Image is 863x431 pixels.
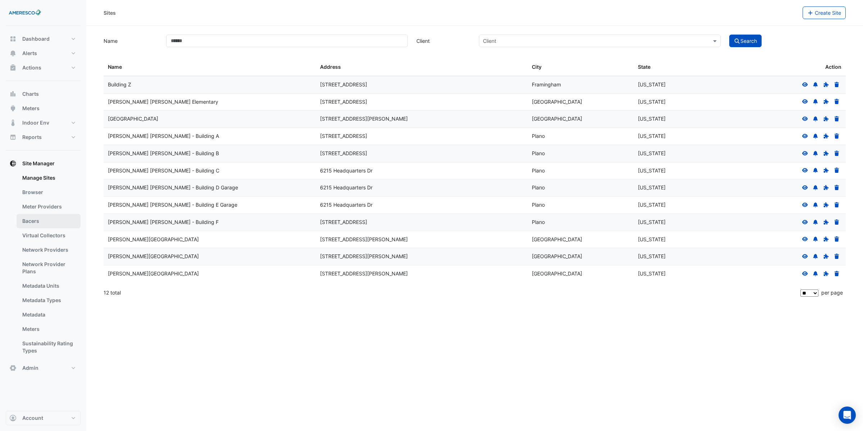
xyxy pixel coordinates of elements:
[104,284,799,302] div: 12 total
[834,133,840,139] a: Delete Site
[834,219,840,225] a: Delete Site
[320,201,524,209] div: 6215 Headquarters Dr
[6,411,81,425] button: Account
[22,64,41,71] span: Actions
[22,160,55,167] span: Site Manager
[638,149,735,158] div: [US_STATE]
[834,99,840,105] a: Delete Site
[532,218,629,226] div: Plano
[22,364,38,372] span: Admin
[320,167,524,175] div: 6215 Headquarters Dr
[638,201,735,209] div: [US_STATE]
[532,149,629,158] div: Plano
[17,171,81,185] a: Manage Sites
[9,90,17,98] app-icon: Charts
[17,322,81,336] a: Meters
[532,115,629,123] div: [GEOGRAPHIC_DATA]
[22,134,42,141] span: Reports
[9,119,17,126] app-icon: Indoor Env
[320,64,341,70] span: Address
[22,119,49,126] span: Indoor Env
[638,167,735,175] div: [US_STATE]
[532,132,629,140] div: Plano
[638,270,735,278] div: [US_STATE]
[834,167,840,174] a: Delete Site
[17,279,81,293] a: Metadata Units
[825,63,841,71] span: Action
[638,64,650,70] span: State
[108,81,311,89] div: Building Z
[638,218,735,226] div: [US_STATE]
[834,253,840,259] a: Delete Site
[638,235,735,244] div: [US_STATE]
[17,307,81,322] a: Metadata
[9,64,17,71] app-icon: Actions
[9,134,17,141] app-icon: Reports
[9,6,41,20] img: Company Logo
[108,201,311,209] div: [PERSON_NAME] [PERSON_NAME] - Building E Garage
[638,184,735,192] div: [US_STATE]
[9,50,17,57] app-icon: Alerts
[6,116,81,130] button: Indoor Env
[6,156,81,171] button: Site Manager
[834,150,840,156] a: Delete Site
[6,171,81,361] div: Site Manager
[834,116,840,122] a: Delete Site
[17,185,81,199] a: Browser
[729,35,762,47] button: Search
[17,257,81,279] a: Network Provider Plans
[17,293,81,307] a: Metadata Types
[6,101,81,116] button: Meters
[320,218,524,226] div: [STREET_ADDRESS]
[532,252,629,261] div: [GEOGRAPHIC_DATA]
[532,167,629,175] div: Plano
[638,252,735,261] div: [US_STATE]
[532,81,629,89] div: Framingham
[22,90,39,98] span: Charts
[320,132,524,140] div: [STREET_ADDRESS]
[6,87,81,101] button: Charts
[412,35,475,47] label: Client
[6,361,81,375] button: Admin
[6,32,81,46] button: Dashboard
[108,218,311,226] div: [PERSON_NAME] [PERSON_NAME] - Building F
[104,9,116,17] div: Sites
[9,105,17,112] app-icon: Meters
[803,6,846,19] button: Create Site
[320,270,524,278] div: [STREET_ADDRESS][PERSON_NAME]
[834,202,840,208] a: Delete Site
[17,214,81,228] a: Bacers
[17,336,81,358] a: Sustainability Rating Types
[22,50,37,57] span: Alerts
[320,184,524,192] div: 6215 Headquarters Dr
[9,364,17,372] app-icon: Admin
[108,132,311,140] div: [PERSON_NAME] [PERSON_NAME] - Building A
[108,184,311,192] div: [PERSON_NAME] [PERSON_NAME] - Building D Garage
[815,10,841,16] span: Create Site
[108,98,311,106] div: [PERSON_NAME] [PERSON_NAME] Elementary
[638,115,735,123] div: [US_STATE]
[839,407,856,424] div: Open Intercom Messenger
[108,252,311,261] div: [PERSON_NAME][GEOGRAPHIC_DATA]
[320,235,524,244] div: [STREET_ADDRESS][PERSON_NAME]
[320,149,524,158] div: [STREET_ADDRESS]
[108,64,122,70] span: Name
[17,228,81,243] a: Virtual Collectors
[320,115,524,123] div: [STREET_ADDRESS][PERSON_NAME]
[638,81,735,89] div: [US_STATE]
[6,60,81,75] button: Actions
[108,235,311,244] div: [PERSON_NAME][GEOGRAPHIC_DATA]
[6,130,81,144] button: Reports
[532,201,629,209] div: Plano
[6,46,81,60] button: Alerts
[22,105,40,112] span: Meters
[99,35,162,47] label: Name
[22,35,50,42] span: Dashboard
[532,98,629,106] div: [GEOGRAPHIC_DATA]
[17,199,81,214] a: Meter Providers
[532,64,542,70] span: City
[532,235,629,244] div: [GEOGRAPHIC_DATA]
[108,149,311,158] div: [PERSON_NAME] [PERSON_NAME] - Building B
[821,289,843,296] span: per page
[320,81,524,89] div: [STREET_ADDRESS]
